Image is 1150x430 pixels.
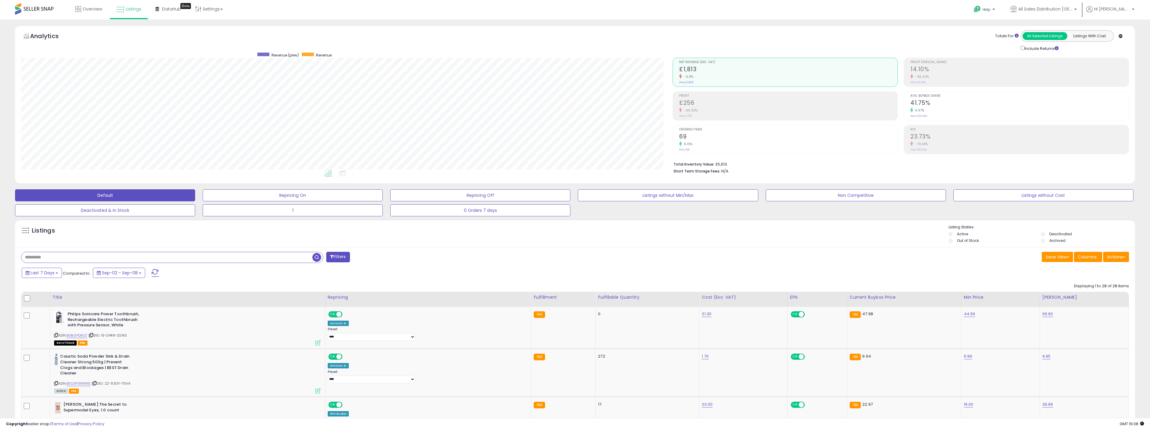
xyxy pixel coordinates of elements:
span: | SKU: 2Z-930Y-7GVA [92,381,130,386]
i: Get Help [974,5,981,13]
div: Fulfillable Quantity [598,294,697,300]
button: Repricing Off [390,189,570,201]
small: -79.43% [913,142,928,146]
div: Amazon AI [328,321,349,326]
strong: Copyright [6,421,28,427]
label: Out of Stock [957,238,979,243]
h5: Listings [32,227,55,235]
button: Listings without Cost [953,189,1133,201]
div: ASIN: [54,402,320,430]
button: Save View [1042,252,1073,262]
a: Terms of Use [51,421,77,427]
span: OFF [804,312,814,317]
div: 17 [598,402,695,407]
p: Listing States: [949,224,1135,230]
span: ON [329,354,336,359]
a: B0CGP3MWN5 [66,381,91,386]
span: 47.98 [862,311,873,317]
small: Prev: £1,815 [679,81,693,84]
b: Caustic Soda Powder Sink & Drain Cleaner Strong 500g | Prevent Clogs and Blockages | BEST Drain C... [60,354,133,377]
div: ASIN: [54,354,320,393]
span: Overview [83,6,102,12]
small: -65.93% [682,108,698,113]
button: Columns [1074,252,1102,262]
div: Fulfillment [534,294,593,300]
span: OFF [341,354,351,359]
small: FBA [534,354,545,360]
span: Ordered Items [679,128,897,131]
button: Default [15,189,195,201]
h2: £1,813 [679,66,897,74]
span: DataHub [162,6,181,12]
b: Philips Sonicare Power Toothbrush, Rechargeable Electric Toothbrush with Pressure Sensor, White [68,311,141,330]
span: ON [791,312,799,317]
span: Net Revenue (Exc. VAT) [679,61,897,64]
span: All listings that are currently out of stock and unavailable for purchase on Amazon [54,340,77,346]
a: B0BL5PQRDZ [66,333,87,338]
div: [PERSON_NAME] [1042,294,1126,300]
small: Prev: £751 [679,114,692,118]
li: £5,613 [673,160,1124,167]
div: Displaying 1 to 28 of 28 items [1074,283,1129,289]
h2: 41.75% [910,99,1129,108]
span: Hi [PERSON_NAME] [1094,6,1130,12]
button: Filters [326,252,350,262]
button: Actions [1103,252,1129,262]
label: Active [957,231,968,236]
a: 19.00 [964,401,974,407]
div: Min Price [964,294,1037,300]
span: Listings [126,6,141,12]
span: ON [791,402,799,407]
label: Deactivated [1049,231,1072,236]
small: FBA [850,354,861,360]
button: Sep-02 - Sep-08 [93,268,145,278]
small: 6.97% [913,108,925,113]
a: 9.95 [1042,353,1051,359]
div: EFN [790,294,845,300]
span: All Sales Distribution [GEOGRAPHIC_DATA] [1018,6,1072,12]
span: FBA [69,389,79,394]
button: 1 [203,204,383,216]
button: Listings without Min/Max [578,189,758,201]
a: 1.70 [702,353,709,359]
span: Revenue (prev) [271,53,299,58]
div: Repricing [328,294,529,300]
span: All listings currently available for purchase on Amazon [54,389,68,394]
span: 22.97 [862,401,873,407]
div: Title [53,294,323,300]
img: 31PNdacc3hL._SL40_.jpg [54,354,59,366]
span: 2025-09-16 19:08 GMT [1120,421,1144,427]
span: Revenue [316,53,332,58]
span: N/A [721,168,728,174]
button: Deactivated & In Stock [15,204,195,216]
a: 31.30 [702,311,711,317]
span: ON [329,402,336,407]
button: Repricing On [203,189,383,201]
small: -0.11% [682,75,693,79]
span: ON [329,312,336,317]
span: Help [983,7,991,12]
small: Prev: 65 [679,148,689,151]
small: 6.15% [682,142,693,146]
small: Prev: 41.35% [910,81,926,84]
h2: 14.10% [910,66,1129,74]
h2: 23.73% [910,133,1129,141]
h2: £256 [679,99,897,108]
button: Last 7 Days [22,268,62,278]
span: Avg. Buybox Share [910,94,1129,98]
a: 6.99 [964,353,972,359]
span: Profit [679,94,897,98]
span: Compared to: [63,270,90,276]
span: Last 7 Days [31,270,54,276]
small: FBA [534,402,545,408]
div: Tooltip anchor [180,3,191,9]
a: Help [969,1,1001,20]
a: Privacy Policy [78,421,104,427]
a: 39.99 [1042,401,1053,407]
button: 0 Orders 7 days [390,204,570,216]
span: OFF [804,354,814,359]
img: 31MXyqmy-5L._SL40_.jpg [54,402,62,414]
span: OFF [804,402,814,407]
div: 0 [598,311,695,317]
button: All Selected Listings [1023,32,1067,40]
